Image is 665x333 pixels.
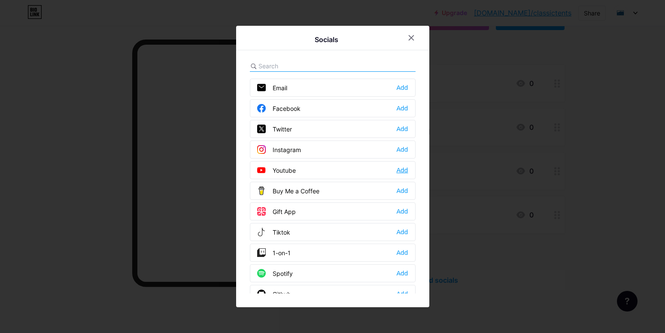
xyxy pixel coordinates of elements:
div: Add [396,104,408,113]
div: Add [396,290,408,298]
div: Add [396,207,408,216]
div: Email [257,83,287,92]
div: 1-on-1 [257,248,291,257]
div: Github [257,290,291,298]
div: Add [396,248,408,257]
div: Twitter [257,125,292,133]
div: Instagram [257,145,301,154]
div: Add [396,125,408,133]
div: Buy Me a Coffee [257,186,319,195]
div: Add [396,228,408,236]
div: Add [396,145,408,154]
div: Add [396,269,408,278]
div: Youtube [257,166,296,174]
div: Add [396,186,408,195]
div: Tiktok [257,228,290,236]
div: Add [396,83,408,92]
div: Spotify [257,269,293,278]
input: Search [258,61,353,70]
div: Socials [315,34,338,45]
div: Add [396,166,408,174]
div: Facebook [257,104,301,113]
div: Gift App [257,207,296,216]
